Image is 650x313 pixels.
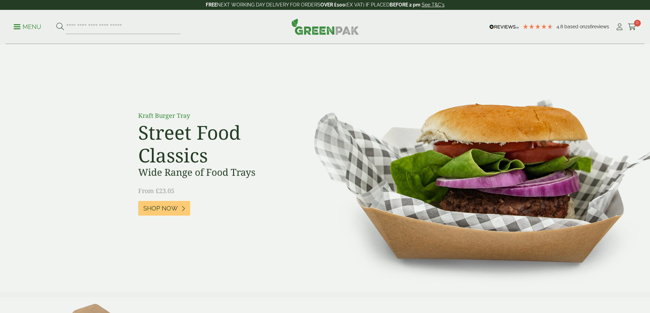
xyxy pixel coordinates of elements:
[138,201,190,216] a: Shop Now
[390,2,420,7] strong: BEFORE 2 pm
[292,44,650,292] img: Street Food Classics
[138,167,292,178] h3: Wide Range of Food Trays
[14,23,41,31] p: Menu
[585,24,592,29] span: 216
[522,24,553,30] div: 4.79 Stars
[320,2,345,7] strong: OVER £100
[489,25,519,29] img: REVIEWS.io
[138,187,174,195] span: From £23.05
[628,24,636,30] i: Cart
[138,121,292,167] h2: Street Food Classics
[592,24,609,29] span: reviews
[206,2,217,7] strong: FREE
[138,111,292,120] p: Kraft Burger Tray
[14,23,41,30] a: Menu
[291,18,359,35] img: GreenPak Supplies
[628,22,636,32] a: 0
[615,24,624,30] i: My Account
[557,24,564,29] span: 4.8
[564,24,585,29] span: Based on
[634,20,641,27] span: 0
[422,2,445,7] a: See T&C's
[143,205,178,212] span: Shop Now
